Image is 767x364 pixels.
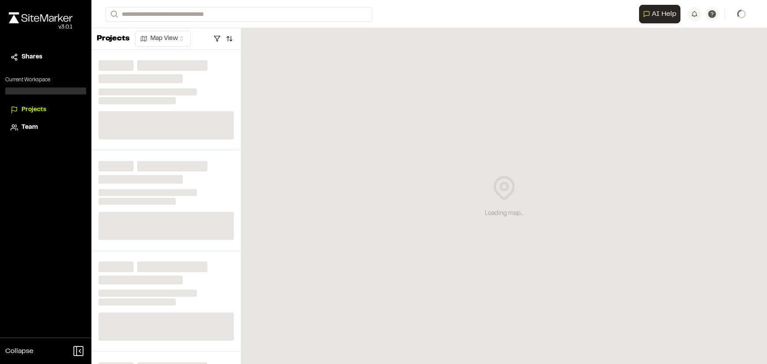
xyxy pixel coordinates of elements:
[9,23,73,31] div: Oh geez...please don't...
[105,7,121,22] button: Search
[22,52,42,62] span: Shares
[485,209,523,218] div: Loading map...
[9,12,73,23] img: rebrand.png
[11,52,81,62] a: Shares
[5,346,33,357] span: Collapse
[5,76,86,84] p: Current Workspace
[22,123,38,132] span: Team
[639,5,684,23] div: Open AI Assistant
[652,9,676,19] span: AI Help
[11,123,81,132] a: Team
[639,5,680,23] button: Open AI Assistant
[11,105,81,115] a: Projects
[97,33,130,45] p: Projects
[22,105,46,115] span: Projects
